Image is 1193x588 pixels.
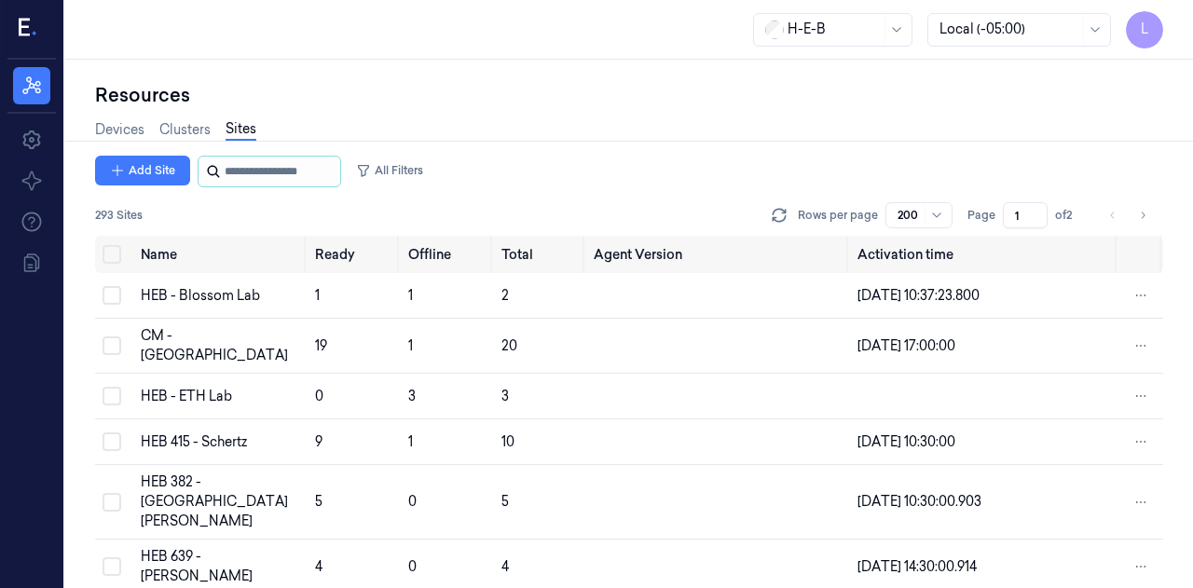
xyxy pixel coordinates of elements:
[141,326,300,365] div: CM - [GEOGRAPHIC_DATA]
[103,432,121,451] button: Select row
[103,245,121,264] button: Select all
[95,207,143,224] span: 293 Sites
[95,82,1163,108] div: Resources
[141,547,300,586] div: HEB 639 - [PERSON_NAME]
[408,287,413,304] span: 1
[586,236,849,273] th: Agent Version
[315,433,322,450] span: 9
[401,236,495,273] th: Offline
[408,337,413,354] span: 1
[308,236,401,273] th: Ready
[408,388,416,404] span: 3
[95,120,144,140] a: Devices
[857,493,981,510] span: [DATE] 10:30:00.903
[857,558,977,575] span: [DATE] 14:30:00.914
[1100,202,1156,228] nav: pagination
[315,493,322,510] span: 5
[857,287,980,304] span: [DATE] 10:37:23.800
[1126,11,1163,48] button: L
[141,387,300,406] div: HEB - ETH Lab
[103,387,121,405] button: Select row
[798,207,878,224] p: Rows per page
[315,337,327,354] span: 19
[315,287,320,304] span: 1
[141,472,300,531] div: HEB 382 - [GEOGRAPHIC_DATA][PERSON_NAME]
[501,493,509,510] span: 5
[103,493,121,512] button: Select row
[408,493,417,510] span: 0
[857,337,955,354] span: [DATE] 17:00:00
[226,119,256,141] a: Sites
[494,236,586,273] th: Total
[408,558,417,575] span: 0
[501,433,514,450] span: 10
[850,236,1118,273] th: Activation time
[141,432,300,452] div: HEB 415 - Schertz
[857,433,955,450] span: [DATE] 10:30:00
[95,156,190,185] button: Add Site
[315,388,323,404] span: 0
[349,156,431,185] button: All Filters
[1130,202,1156,228] button: Go to next page
[315,558,322,575] span: 4
[501,388,509,404] span: 3
[159,120,211,140] a: Clusters
[141,286,300,306] div: HEB - Blossom Lab
[103,336,121,355] button: Select row
[103,557,121,576] button: Select row
[1055,207,1085,224] span: of 2
[133,236,308,273] th: Name
[501,287,509,304] span: 2
[967,207,995,224] span: Page
[408,433,413,450] span: 1
[501,337,517,354] span: 20
[501,558,509,575] span: 4
[103,286,121,305] button: Select row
